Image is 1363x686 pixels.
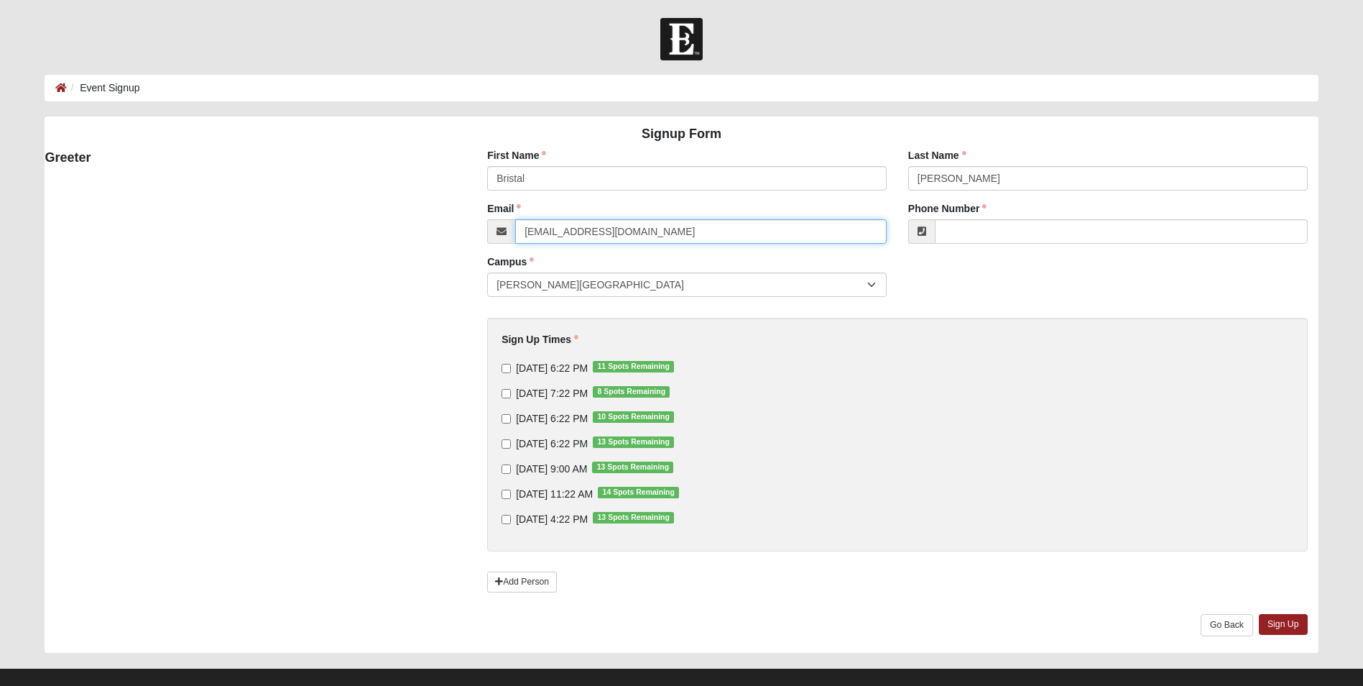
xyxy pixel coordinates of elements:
label: Email [487,201,521,216]
span: [DATE] 6:22 PM [516,362,588,374]
span: [DATE] 7:22 PM [516,388,588,399]
label: Sign Up Times [502,332,578,347]
span: [DATE] 4:22 PM [516,513,588,525]
span: 10 Spots Remaining [593,411,674,423]
input: [DATE] 11:22 AM14 Spots Remaining [502,490,511,499]
input: [DATE] 6:22 PM13 Spots Remaining [502,439,511,449]
span: [DATE] 11:22 AM [516,488,593,500]
input: [DATE] 7:22 PM8 Spots Remaining [502,389,511,398]
span: 8 Spots Remaining [593,386,670,398]
h4: Signup Form [45,127,1318,142]
span: 11 Spots Remaining [593,361,674,372]
input: [DATE] 6:22 PM10 Spots Remaining [502,414,511,424]
img: Church of Eleven22 Logo [660,18,703,60]
span: [DATE] 9:00 AM [516,463,587,475]
a: Go Back [1201,614,1253,636]
input: [DATE] 6:22 PM11 Spots Remaining [502,364,511,373]
span: 13 Spots Remaining [593,436,674,448]
label: Phone Number [908,201,987,216]
label: First Name [487,148,546,163]
span: 14 Spots Remaining [598,487,679,498]
span: [DATE] 6:22 PM [516,438,588,449]
a: Sign Up [1259,614,1308,635]
input: [DATE] 9:00 AM13 Spots Remaining [502,465,511,474]
span: 13 Spots Remaining [592,462,673,473]
a: Add Person [487,572,557,593]
li: Event Signup [67,81,139,96]
label: Campus [487,255,534,269]
span: 13 Spots Remaining [593,512,674,523]
label: Last Name [908,148,966,163]
span: [DATE] 6:22 PM [516,413,588,424]
input: [DATE] 4:22 PM13 Spots Remaining [502,515,511,524]
strong: Greeter [45,150,91,165]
